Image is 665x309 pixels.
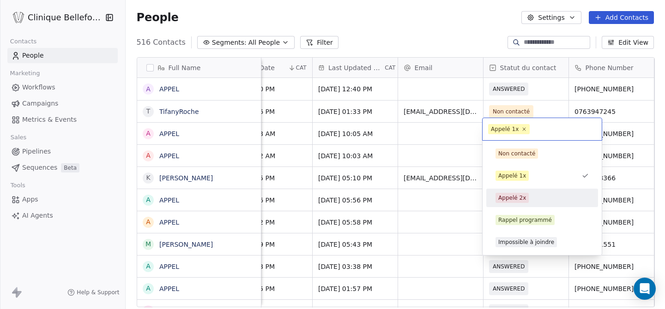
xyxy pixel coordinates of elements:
div: Appelé 1x [491,125,519,133]
div: Suggestions [486,144,598,251]
div: Rappel programmé [498,216,552,224]
div: Impossible à joindre [498,238,554,246]
div: Appelé 1x [498,172,526,180]
div: Appelé 2x [498,194,526,202]
div: Non contacté [498,149,535,158]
